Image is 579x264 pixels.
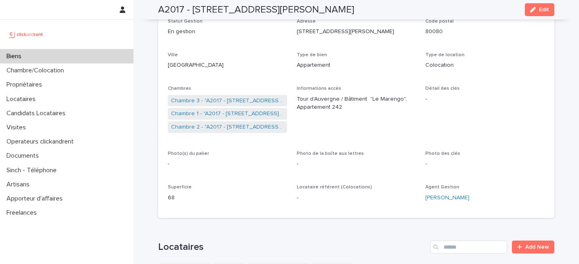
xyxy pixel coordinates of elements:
a: Add New [512,241,554,253]
a: Chambre 2 - "A2017 - [STREET_ADDRESS][PERSON_NAME]" [171,123,284,131]
p: Artisans [3,181,36,188]
span: Type de location [425,53,465,57]
h1: Locataires [158,241,427,253]
p: Documents [3,152,45,160]
a: [PERSON_NAME] [425,194,469,202]
button: Edit [525,3,554,16]
span: Informations accès [297,86,341,91]
p: Freelances [3,209,43,217]
span: Add New [525,244,549,250]
p: Tour d'Auvergne / Bâtiment "Le Marengo", Appartement 242 [297,95,416,112]
p: - [425,160,545,168]
p: Biens [3,53,28,60]
p: Propriétaires [3,81,49,89]
p: Chambre/Colocation [3,67,70,74]
span: Agent Gestion [425,185,459,190]
span: Détail des clés [425,86,460,91]
p: [STREET_ADDRESS][PERSON_NAME] [297,27,416,36]
p: Locataires [3,95,42,103]
p: En gestion [168,27,287,36]
p: - [297,160,416,168]
h2: A2017 - [STREET_ADDRESS][PERSON_NAME] [158,4,354,16]
a: Chambre 3 - "A2017 - [STREET_ADDRESS][PERSON_NAME]" [171,97,284,105]
span: Code postal [425,19,454,24]
p: Visites [3,124,32,131]
p: - [168,160,287,168]
span: Photo des clés [425,151,460,156]
p: - [425,95,545,103]
span: Superficie [168,185,192,190]
p: Sinch - Téléphone [3,167,63,174]
span: Chambres [168,86,191,91]
p: Colocation [425,61,545,70]
p: 68 [168,194,287,202]
p: Apporteur d'affaires [3,195,69,203]
p: Candidats Locataires [3,110,72,117]
img: UCB0brd3T0yccxBKYDjQ [6,26,46,42]
p: - [297,194,416,202]
p: Appartement [297,61,416,70]
span: Photo de la boîte aux lettres [297,151,364,156]
p: [GEOGRAPHIC_DATA] [168,61,287,70]
p: 80080 [425,27,545,36]
input: Search [430,241,507,253]
span: Locataire référent (Colocations) [297,185,372,190]
span: Photo(s) du palier [168,151,209,156]
span: Type de bien [297,53,327,57]
span: Statut Gestion [168,19,203,24]
span: Ville [168,53,178,57]
a: Chambre 1 - "A2017 - [STREET_ADDRESS][PERSON_NAME]" [171,110,284,118]
span: Edit [539,7,549,13]
p: Operateurs clickandrent [3,138,80,146]
span: Adresse [297,19,316,24]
